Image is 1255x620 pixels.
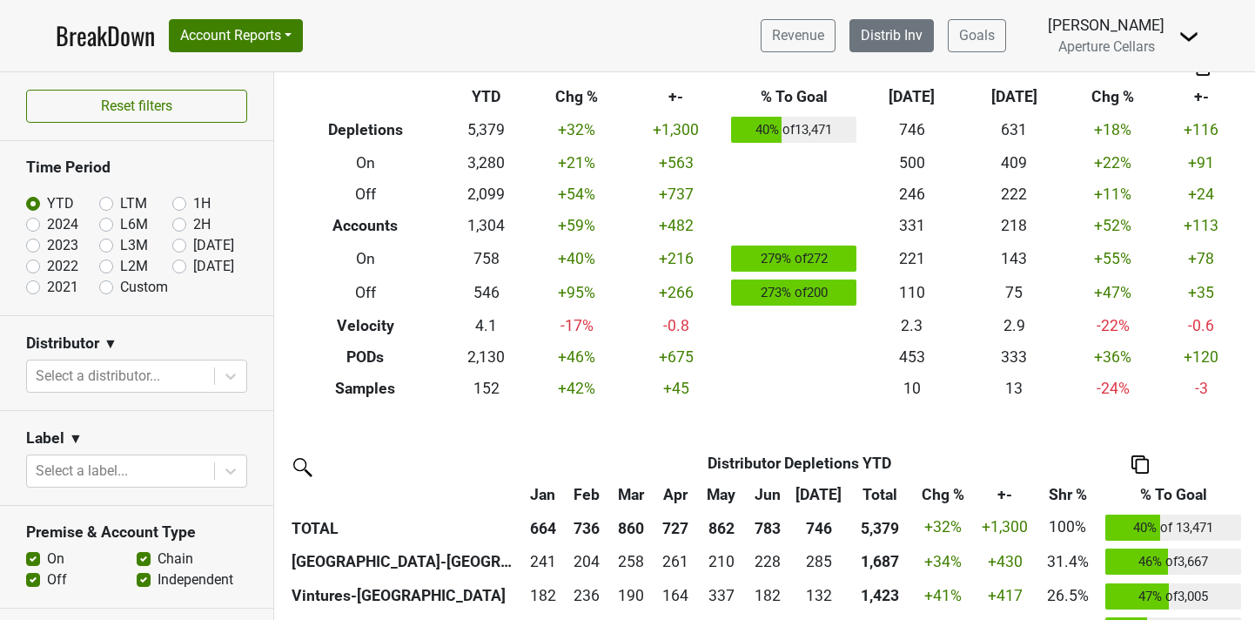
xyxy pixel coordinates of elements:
td: +45 [625,373,727,404]
th: Accounts [287,210,443,241]
td: +54 % [529,179,625,210]
td: 758 [443,241,529,276]
td: -3 [1161,373,1242,404]
th: Chg % [1065,82,1161,113]
td: +36 % [1065,341,1161,373]
th: % To Goal [727,82,861,113]
div: 164 [658,584,693,607]
th: Off [287,179,443,210]
label: [DATE] [193,256,234,277]
th: Samples [287,373,443,404]
td: 337.003 [697,579,746,614]
th: May: activate to sort column ascending [697,479,746,510]
th: Mar: activate to sort column ascending [608,479,654,510]
td: +22 % [1065,147,1161,179]
th: +- [1161,82,1242,113]
td: 546 [443,276,529,311]
div: [PERSON_NAME] [1048,14,1164,37]
div: 261 [658,550,693,573]
th: Distributor Depletions YTD [565,448,1035,479]
span: ▼ [104,334,117,354]
h3: Premise & Account Type [26,523,247,542]
th: 736 [565,510,608,545]
th: &nbsp;: activate to sort column ascending [287,479,521,510]
td: -24 % [1065,373,1161,404]
td: +46 % [529,341,625,373]
td: +55 % [1065,241,1161,276]
th: Vintures-[GEOGRAPHIC_DATA] [287,579,521,614]
label: Custom [120,277,168,298]
td: +52 % [1065,210,1161,241]
td: +563 [625,147,727,179]
td: +737 [625,179,727,210]
label: 1H [193,193,211,214]
td: 333 [963,341,1065,373]
th: +-: activate to sort column ascending [976,479,1034,510]
td: 152 [443,373,529,404]
th: Jun: activate to sort column ascending [746,479,789,510]
span: +1,300 [982,518,1028,536]
td: +42 % [529,373,625,404]
td: 631 [963,113,1065,148]
td: +91 [1161,147,1242,179]
td: +18 % [1065,113,1161,148]
label: 2021 [47,277,78,298]
label: L6M [120,214,148,235]
td: -0.8 [625,310,727,341]
th: 860 [608,510,654,545]
span: +32% [924,518,962,536]
label: Independent [158,569,233,590]
td: +41 % [911,579,976,614]
td: 143 [963,241,1065,276]
td: 746 [861,113,963,148]
td: +78 [1161,241,1242,276]
td: 218 [963,210,1065,241]
th: 783 [746,510,789,545]
th: 727 [654,510,697,545]
td: +482 [625,210,727,241]
th: Velocity [287,310,443,341]
td: 500 [861,147,963,179]
td: 2.9 [963,310,1065,341]
th: Apr: activate to sort column ascending [654,479,697,510]
td: +34 % [911,544,976,579]
label: On [47,549,64,569]
a: Distrib Inv [849,19,934,52]
td: 246 [861,179,963,210]
div: 241 [526,550,560,573]
div: 258 [613,550,649,573]
td: 10 [861,373,963,404]
td: +675 [625,341,727,373]
th: Off [287,276,443,311]
th: Feb: activate to sort column ascending [565,479,608,510]
td: 4.1 [443,310,529,341]
div: 1,423 [852,584,907,607]
td: +95 % [529,276,625,311]
td: 189.926 [608,579,654,614]
th: Jul: activate to sort column ascending [789,479,848,510]
td: 110 [861,276,963,311]
a: BreakDown [56,17,155,54]
td: 331 [861,210,963,241]
td: 210 [697,544,746,579]
td: +120 [1161,341,1242,373]
div: 182 [526,584,560,607]
td: 3,280 [443,147,529,179]
td: +47 % [1065,276,1161,311]
th: Chg % [529,82,625,113]
th: Depletions [287,113,443,148]
td: 1,304 [443,210,529,241]
div: 210 [701,550,742,573]
td: +32 % [529,113,625,148]
th: 862 [697,510,746,545]
div: 228 [750,550,785,573]
td: +11 % [1065,179,1161,210]
td: 26.5% [1034,579,1101,614]
td: 181.669 [746,579,789,614]
td: 182.254 [521,579,565,614]
td: +266 [625,276,727,311]
button: Reset filters [26,90,247,123]
td: 204.499 [565,544,608,579]
td: +113 [1161,210,1242,241]
label: L2M [120,256,148,277]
